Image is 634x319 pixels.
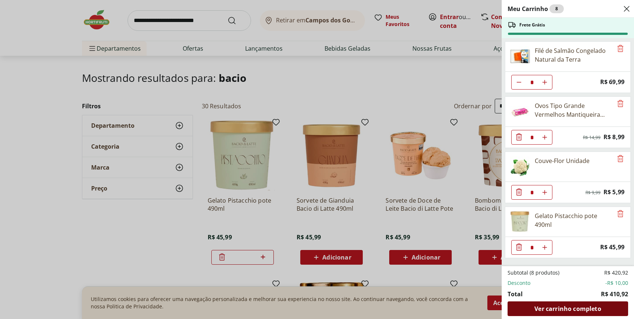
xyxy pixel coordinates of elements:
[535,211,613,229] div: Gelato Pistacchio pote 490ml
[549,4,564,13] div: 8
[508,290,523,298] span: Total
[519,22,545,28] span: Frete Grátis
[600,77,624,87] span: R$ 69,99
[616,210,625,218] button: Remove
[535,46,613,64] div: Filé de Salmão Congelado Natural da Terra
[526,75,537,89] input: Quantidade Atual
[537,75,552,90] button: Aumentar Quantidade
[526,130,537,144] input: Quantidade Atual
[508,301,628,316] a: Ver carrinho completo
[603,132,624,142] span: R$ 8,99
[605,279,628,287] span: -R$ 10,00
[535,156,590,165] div: Couve-Flor Unidade
[537,185,552,200] button: Aumentar Quantidade
[508,279,530,287] span: Desconto
[526,240,537,254] input: Quantidade Atual
[512,185,526,200] button: Diminuir Quantidade
[585,190,601,196] span: R$ 9,99
[600,242,624,252] span: R$ 45,99
[510,156,530,177] img: Couve-Flor Unidade
[604,269,628,276] span: R$ 420,92
[616,155,625,163] button: Remove
[510,101,530,122] img: Ovos Tipo Grande Vermelhos Mantiqueira Happy Eggs 10 Unidades
[526,185,537,199] input: Quantidade Atual
[616,99,625,108] button: Remove
[512,240,526,255] button: Diminuir Quantidade
[537,240,552,255] button: Aumentar Quantidade
[508,269,559,276] span: Subtotal (8 produtos)
[535,101,613,119] div: Ovos Tipo Grande Vermelhos Mantiqueira Happy Eggs 10 Unidades
[603,187,624,197] span: R$ 5,99
[512,130,526,145] button: Diminuir Quantidade
[534,306,601,312] span: Ver carrinho completo
[601,290,628,298] span: R$ 410,92
[583,135,601,141] span: R$ 14,99
[537,130,552,145] button: Aumentar Quantidade
[508,4,564,13] h2: Meu Carrinho
[512,75,526,90] button: Diminuir Quantidade
[616,44,625,53] button: Remove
